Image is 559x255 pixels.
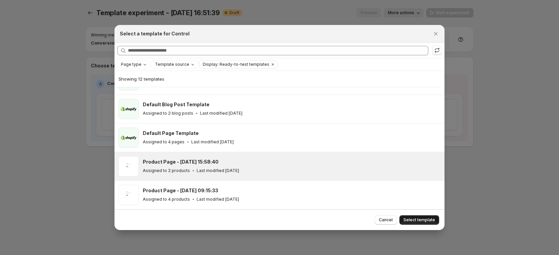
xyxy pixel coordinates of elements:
[120,30,190,37] h2: Select a template for Control
[191,139,234,145] p: Last modified [DATE]
[431,29,440,38] button: Close
[118,61,150,68] button: Page type
[143,101,209,108] h3: Default Blog Post Template
[121,62,141,67] span: Page type
[143,168,190,173] p: Assigned to 2 products
[399,215,439,225] button: Select template
[143,139,185,145] p: Assigned to 4 pages
[403,217,435,223] span: Select template
[119,76,164,82] span: Showing 12 templates
[143,159,219,165] h3: Product Page - [DATE] 15:58:40
[152,61,197,68] button: Template source
[155,62,189,67] span: Template source
[203,62,269,67] span: Display: Ready-to-test templates
[143,111,193,116] p: Assigned to 2 blog posts
[199,61,269,68] button: Display: Ready-to-test templates
[119,128,139,148] img: Default Page Template
[143,187,218,194] h3: Product Page - [DATE] 09:15:33
[143,130,199,137] h3: Default Page Template
[119,99,139,119] img: Default Blog Post Template
[269,61,276,68] button: Clear
[197,168,239,173] p: Last modified [DATE]
[197,197,239,202] p: Last modified [DATE]
[200,111,242,116] p: Last modified [DATE]
[143,197,190,202] p: Assigned to 4 products
[379,217,393,223] span: Cancel
[375,215,397,225] button: Cancel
